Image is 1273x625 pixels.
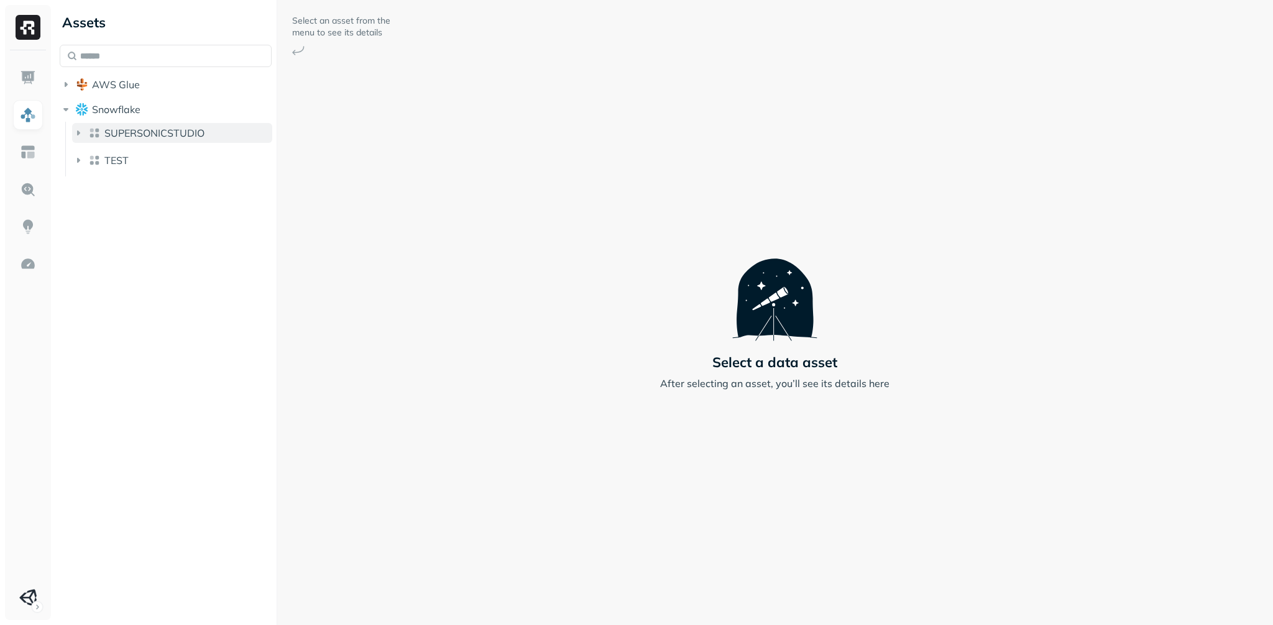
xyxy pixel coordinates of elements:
[20,219,36,235] img: Insights
[92,103,140,116] span: Snowflake
[72,123,272,143] button: SUPERSONICSTUDIO
[104,127,205,139] span: SUPERSONICSTUDIO
[88,154,101,167] img: lake
[292,46,305,55] img: Arrow
[88,127,101,139] img: lake
[60,99,272,119] button: Snowflake
[76,103,88,115] img: root
[19,589,37,606] img: Unity
[20,181,36,198] img: Query Explorer
[104,154,129,167] span: TEST
[20,144,36,160] img: Asset Explorer
[60,12,272,32] div: Assets
[20,107,36,123] img: Assets
[712,354,837,371] p: Select a data asset
[76,78,88,91] img: root
[60,75,272,94] button: AWS Glue
[20,70,36,86] img: Dashboard
[72,150,272,170] button: TEST
[732,234,817,341] img: Telescope
[16,15,40,40] img: Ryft
[292,15,392,39] p: Select an asset from the menu to see its details
[660,376,889,391] p: After selecting an asset, you’ll see its details here
[92,78,140,91] span: AWS Glue
[20,256,36,272] img: Optimization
